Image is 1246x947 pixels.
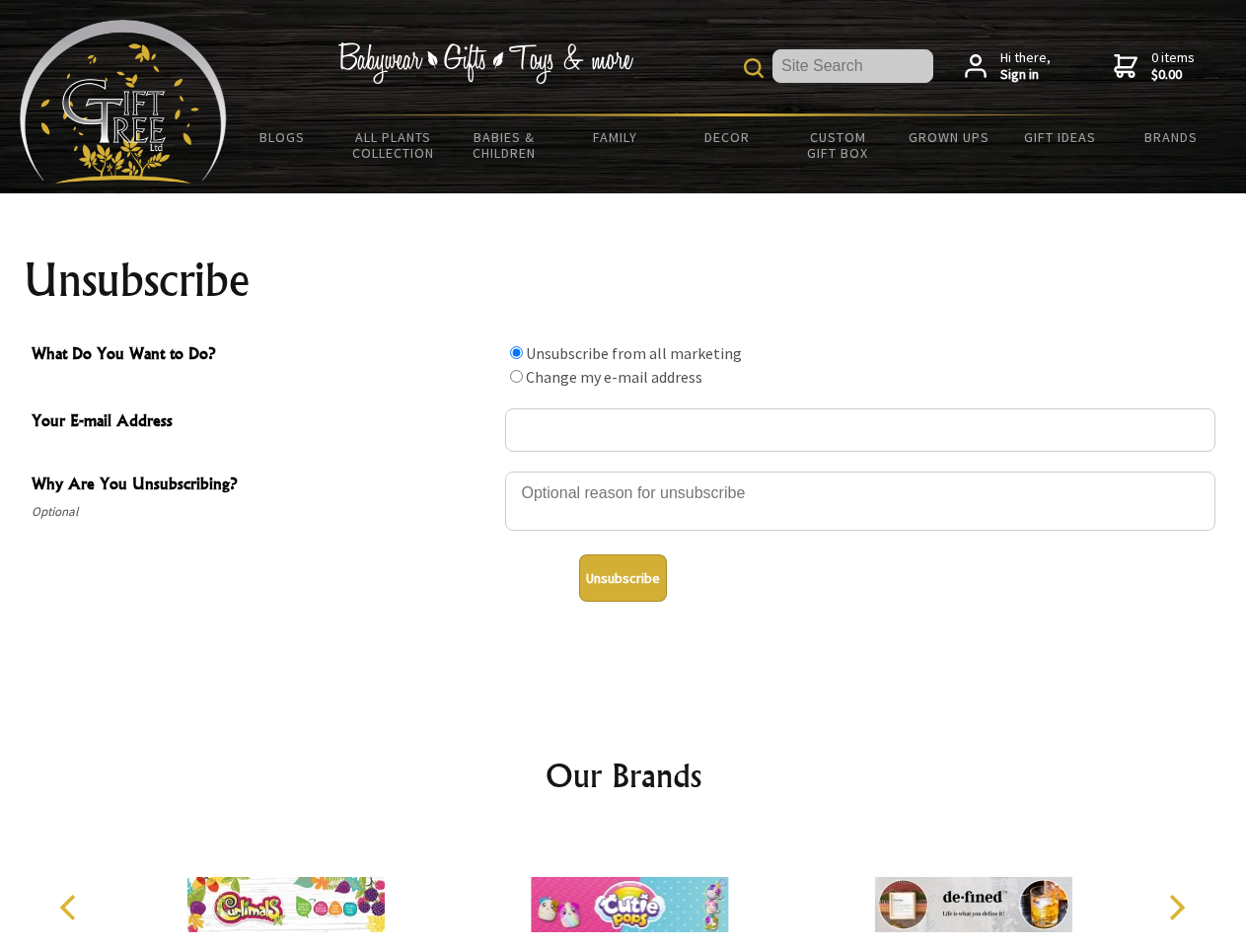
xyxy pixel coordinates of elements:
[1000,49,1051,84] span: Hi there,
[20,20,227,183] img: Babyware - Gifts - Toys and more...
[526,367,702,387] label: Change my e-mail address
[39,752,1208,799] h2: Our Brands
[772,49,933,83] input: Site Search
[1154,886,1198,929] button: Next
[449,116,560,174] a: Babies & Children
[338,116,450,174] a: All Plants Collection
[893,116,1004,158] a: Grown Ups
[526,343,742,363] label: Unsubscribe from all marketing
[782,116,894,174] a: Custom Gift Box
[1116,116,1227,158] a: Brands
[1151,48,1195,84] span: 0 items
[32,408,495,437] span: Your E-mail Address
[49,886,93,929] button: Previous
[579,554,667,602] button: Unsubscribe
[24,256,1223,304] h1: Unsubscribe
[510,346,523,359] input: What Do You Want to Do?
[32,500,495,524] span: Optional
[32,472,495,500] span: Why Are You Unsubscribing?
[1000,66,1051,84] strong: Sign in
[505,408,1215,452] input: Your E-mail Address
[32,341,495,370] span: What Do You Want to Do?
[505,472,1215,531] textarea: Why Are You Unsubscribing?
[965,49,1051,84] a: Hi there,Sign in
[227,116,338,158] a: BLOGS
[1004,116,1116,158] a: Gift Ideas
[337,42,633,84] img: Babywear - Gifts - Toys & more
[1151,66,1195,84] strong: $0.00
[1114,49,1195,84] a: 0 items$0.00
[671,116,782,158] a: Decor
[510,370,523,383] input: What Do You Want to Do?
[560,116,672,158] a: Family
[744,58,764,78] img: product search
